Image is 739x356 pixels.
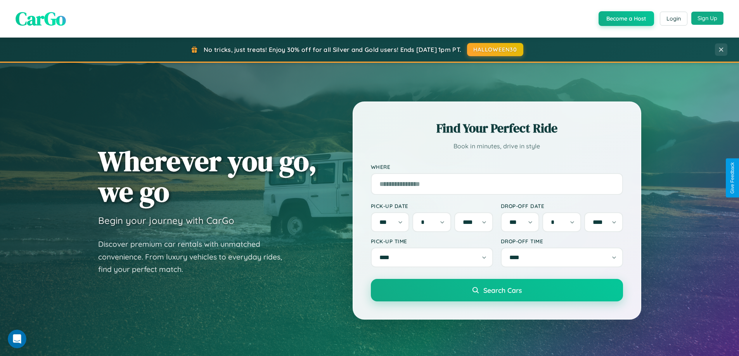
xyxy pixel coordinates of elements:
label: Pick-up Date [371,203,493,209]
h2: Find Your Perfect Ride [371,120,623,137]
span: No tricks, just treats! Enjoy 30% off for all Silver and Gold users! Ends [DATE] 1pm PT. [204,46,461,53]
button: Sign Up [691,12,723,25]
button: Become a Host [599,11,654,26]
h1: Wherever you go, we go [98,146,317,207]
button: Search Cars [371,279,623,301]
iframe: Intercom live chat [8,330,26,348]
label: Where [371,163,623,170]
span: CarGo [16,6,66,31]
label: Pick-up Time [371,238,493,244]
p: Discover premium car rentals with unmatched convenience. From luxury vehicles to everyday rides, ... [98,238,292,276]
label: Drop-off Date [501,203,623,209]
h3: Begin your journey with CarGo [98,215,234,226]
button: HALLOWEEN30 [467,43,523,56]
label: Drop-off Time [501,238,623,244]
button: Login [660,12,687,26]
span: Search Cars [483,286,522,294]
p: Book in minutes, drive in style [371,141,623,152]
div: Give Feedback [730,162,735,194]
